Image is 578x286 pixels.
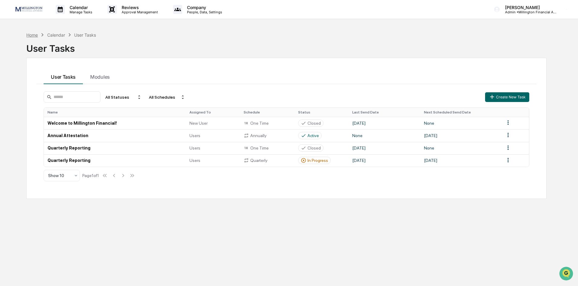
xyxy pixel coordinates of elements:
[26,32,38,38] div: Home
[349,142,420,154] td: [DATE]
[4,85,41,96] a: 🔎Data Lookup
[182,10,225,14] p: People, Data, Settings
[189,133,200,138] span: Users
[349,108,420,117] th: Last Send Date
[6,77,11,82] div: 🖐️
[349,117,420,129] td: [DATE]
[182,5,225,10] p: Company
[103,92,144,102] div: All Statuses
[44,154,186,167] td: Quarterly Reporting
[65,10,95,14] p: Manage Tasks
[6,88,11,93] div: 🔎
[4,74,41,85] a: 🖐️Preclearance
[117,10,161,14] p: Approval Management
[500,10,557,14] p: Admin • Millington Financial Advisors, LLC
[485,92,529,102] button: Create New Task
[294,108,349,117] th: Status
[349,154,420,167] td: [DATE]
[83,68,117,84] button: Modules
[189,146,200,150] span: Users
[146,92,188,102] div: All Schedules
[12,76,39,82] span: Preclearance
[44,68,83,84] button: User Tasks
[44,129,186,142] td: Annual Attestation
[307,158,328,163] div: In Progress
[44,142,186,154] td: Quarterly Reporting
[117,5,161,10] p: Reviews
[47,32,65,38] div: Calendar
[6,13,110,22] p: How can we help?
[21,52,77,57] div: We're available if you need us!
[307,146,321,150] div: Closed
[307,133,319,138] div: Active
[189,158,200,163] span: Users
[244,158,291,163] div: Quarterly
[103,48,110,55] button: Start new chat
[60,103,73,107] span: Pylon
[420,108,501,117] th: Next Scheduled Send Date
[82,173,99,178] div: Page 1 of 1
[559,266,575,282] iframe: Open customer support
[44,108,186,117] th: Name
[44,77,49,82] div: 🗄️
[26,38,547,54] div: User Tasks
[21,46,99,52] div: Start new chat
[420,117,501,129] td: None
[244,133,291,138] div: Annually
[244,145,291,151] div: One Time
[420,129,501,142] td: [DATE]
[244,120,291,126] div: One Time
[420,154,501,167] td: [DATE]
[65,5,95,10] p: Calendar
[307,121,321,126] div: Closed
[6,46,17,57] img: 1746055101610-c473b297-6a78-478c-a979-82029cc54cd1
[189,121,208,126] span: New User
[50,76,75,82] span: Attestations
[420,142,501,154] td: None
[41,74,77,85] a: 🗄️Attestations
[15,6,44,13] img: logo
[12,88,38,94] span: Data Lookup
[43,102,73,107] a: Powered byPylon
[349,129,420,142] td: None
[186,108,240,117] th: Assigned To
[74,32,96,38] div: User Tasks
[500,5,557,10] p: [PERSON_NAME]
[240,108,294,117] th: Schedule
[44,117,186,129] td: Welcome to Millington Financial!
